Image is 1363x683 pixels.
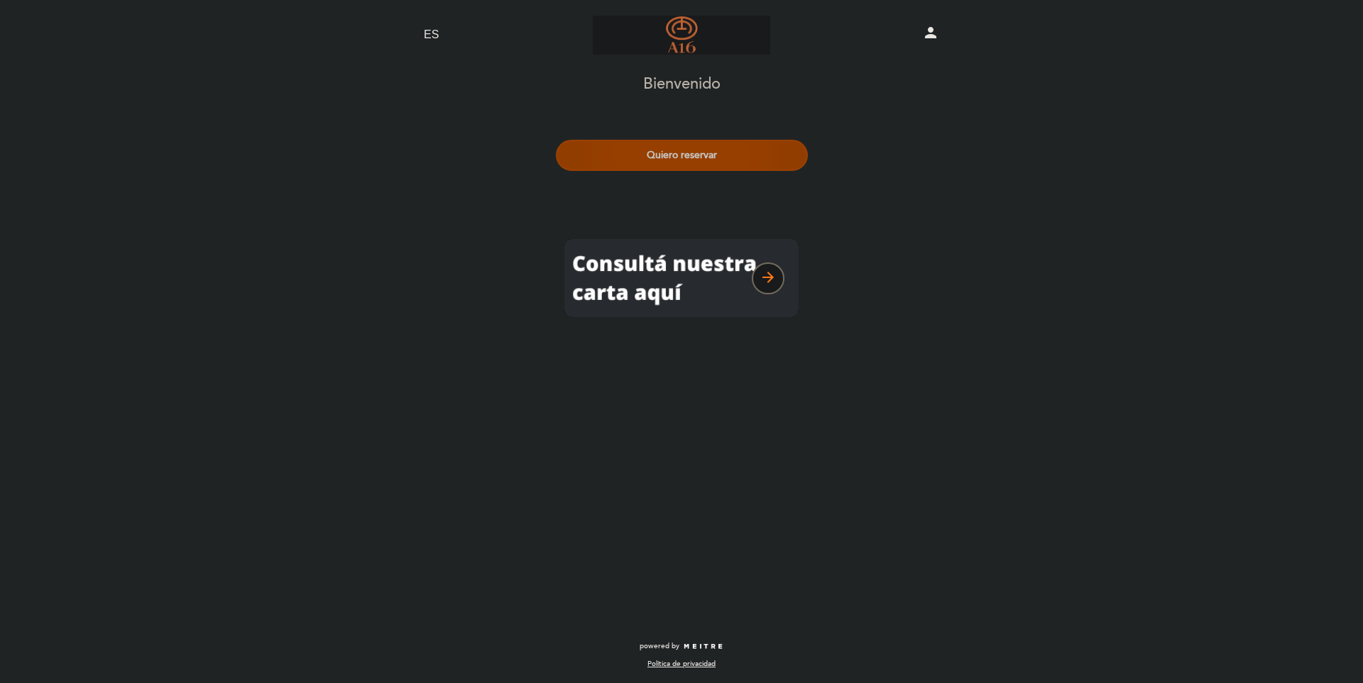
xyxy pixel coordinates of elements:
button: person [922,24,939,46]
img: MEITRE [683,643,723,650]
a: Política de privacidad [647,659,716,669]
button: Quiero reservar [556,140,808,171]
button: arrow_forward [752,262,784,294]
i: person [922,24,939,41]
span: powered by [640,641,679,651]
a: Bodega - A16 [593,16,770,55]
i: arrow_forward [760,269,777,286]
a: powered by [640,641,723,651]
img: banner_1658934832.png [564,239,799,317]
h1: Bienvenido [643,76,721,93]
